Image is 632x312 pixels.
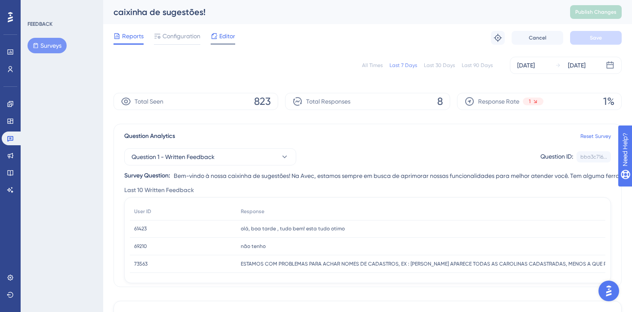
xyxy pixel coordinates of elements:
[575,9,617,15] span: Publish Changes
[124,148,296,165] button: Question 1 - Written Feedback
[596,278,622,304] iframe: UserGuiding AI Assistant Launcher
[478,96,519,107] span: Response Rate
[580,153,607,160] div: bba3c716...
[241,208,264,215] span: Response
[529,98,531,105] span: 1
[517,60,535,70] div: [DATE]
[254,95,271,108] span: 823
[134,243,147,250] span: 69210
[20,2,54,12] span: Need Help?
[462,62,493,69] div: Last 90 Days
[134,225,147,232] span: 61423
[122,31,144,41] span: Reports
[580,133,611,140] a: Reset Survey
[568,60,586,70] div: [DATE]
[28,38,67,53] button: Surveys
[124,171,170,181] div: Survey Question:
[512,31,563,45] button: Cancel
[219,31,235,41] span: Editor
[241,225,345,232] span: olá, boa tarde , tudo bem! esta tudo otimo
[603,95,614,108] span: 1%
[134,260,147,267] span: 73563
[124,185,194,196] span: Last 10 Written Feedback
[437,95,443,108] span: 8
[306,96,350,107] span: Total Responses
[163,31,200,41] span: Configuration
[134,208,151,215] span: User ID
[362,62,383,69] div: All Times
[114,6,549,18] div: caixinha de sugestões!
[124,131,175,141] span: Question Analytics
[570,31,622,45] button: Save
[570,5,622,19] button: Publish Changes
[132,152,215,162] span: Question 1 - Written Feedback
[529,34,546,41] span: Cancel
[540,151,573,162] div: Question ID:
[135,96,163,107] span: Total Seen
[390,62,417,69] div: Last 7 Days
[241,243,266,250] span: não tenho
[28,21,52,28] div: FEEDBACK
[590,34,602,41] span: Save
[424,62,455,69] div: Last 30 Days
